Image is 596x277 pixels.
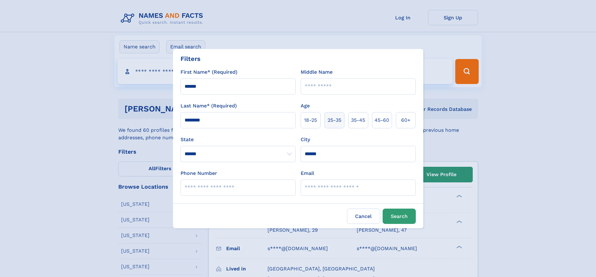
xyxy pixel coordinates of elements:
[181,102,237,110] label: Last Name* (Required)
[181,170,217,177] label: Phone Number
[301,68,333,76] label: Middle Name
[351,116,365,124] span: 35‑45
[374,116,389,124] span: 45‑60
[328,116,341,124] span: 25‑35
[304,116,317,124] span: 18‑25
[401,116,410,124] span: 60+
[181,68,237,76] label: First Name* (Required)
[181,136,296,143] label: State
[347,209,380,224] label: Cancel
[301,136,310,143] label: City
[383,209,416,224] button: Search
[181,54,201,63] div: Filters
[301,102,310,110] label: Age
[301,170,314,177] label: Email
